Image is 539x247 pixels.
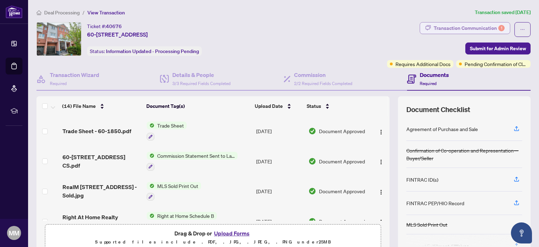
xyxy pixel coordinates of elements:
[308,187,316,195] img: Document Status
[253,206,306,236] td: [DATE]
[395,60,451,68] span: Requires Additional Docs
[375,186,387,197] button: Logo
[147,212,217,231] button: Status IconRight at Home Schedule B
[9,228,19,238] span: MM
[147,152,154,160] img: Status Icon
[511,222,532,243] button: Open asap
[253,116,306,146] td: [DATE]
[406,147,522,162] div: Confirmation of Co-operation and Representation—Buyer/Seller
[37,22,81,56] img: IMG-E12228139_1.jpg
[147,122,154,129] img: Status Icon
[319,187,365,195] span: Document Approved
[253,176,306,207] td: [DATE]
[252,96,304,116] th: Upload Date
[378,189,384,195] img: Logo
[6,5,22,18] img: logo
[106,23,122,30] span: 40676
[154,212,217,220] span: Right at Home Schedule B
[520,27,525,32] span: ellipsis
[172,81,231,86] span: 3/3 Required Fields Completed
[62,102,96,110] span: (14) File Name
[406,199,464,207] div: FINTRAC PEP/HIO Record
[154,122,187,129] span: Trade Sheet
[378,159,384,165] img: Logo
[147,212,154,220] img: Status Icon
[465,60,528,68] span: Pending Confirmation of Closing
[62,183,141,200] span: RealM [STREET_ADDRESS] - Sold.jpg
[147,122,187,141] button: Status IconTrade Sheet
[212,229,252,238] button: Upload Forms
[82,8,85,17] li: /
[36,10,41,15] span: home
[406,221,447,228] div: MLS Sold Print Out
[294,71,352,79] h4: Commission
[253,146,306,176] td: [DATE]
[319,127,365,135] span: Document Approved
[44,9,80,16] span: Deal Processing
[465,43,531,54] button: Submit for Admin Review
[255,102,283,110] span: Upload Date
[434,22,505,34] div: Transaction Communication
[378,219,384,225] img: Logo
[406,176,438,183] div: FINTRAC ID(s)
[375,216,387,227] button: Logo
[62,127,131,135] span: Trade Sheet - 60-1850.pdf
[87,30,148,39] span: 60-[STREET_ADDRESS]
[308,127,316,135] img: Document Status
[304,96,369,116] th: Status
[87,22,122,30] div: Ticket #:
[154,152,238,160] span: Commission Statement Sent to Lawyer
[420,22,510,34] button: Transaction Communication1
[308,157,316,165] img: Document Status
[87,9,125,16] span: View Transaction
[406,105,470,115] span: Document Checklist
[406,125,478,133] div: Agreement of Purchase and Sale
[319,157,365,165] span: Document Approved
[174,229,252,238] span: Drag & Drop or
[62,153,141,170] span: 60-[STREET_ADDRESS] CS.pdf
[50,81,67,86] span: Required
[498,25,505,31] div: 1
[147,182,201,201] button: Status IconMLS Sold Print Out
[470,43,526,54] span: Submit for Admin Review
[106,48,199,54] span: Information Updated - Processing Pending
[420,81,437,86] span: Required
[172,71,231,79] h4: Details & People
[378,129,384,135] img: Logo
[50,71,99,79] h4: Transaction Wizard
[49,238,377,246] p: Supported files include .PDF, .JPG, .JPEG, .PNG under 25 MB
[319,217,365,225] span: Document Approved
[375,156,387,167] button: Logo
[307,102,321,110] span: Status
[147,182,154,190] img: Status Icon
[308,217,316,225] img: Document Status
[59,96,144,116] th: (14) File Name
[144,96,252,116] th: Document Tag(s)
[147,152,238,171] button: Status IconCommission Statement Sent to Lawyer
[294,81,352,86] span: 2/2 Required Fields Completed
[154,182,201,190] span: MLS Sold Print Out
[375,125,387,137] button: Logo
[420,71,449,79] h4: Documents
[87,46,202,56] div: Status:
[62,213,141,230] span: Right At Home Realty Schedule B - Agreement of Purchase and Sale.pdf
[475,8,531,17] article: Transaction saved [DATE]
